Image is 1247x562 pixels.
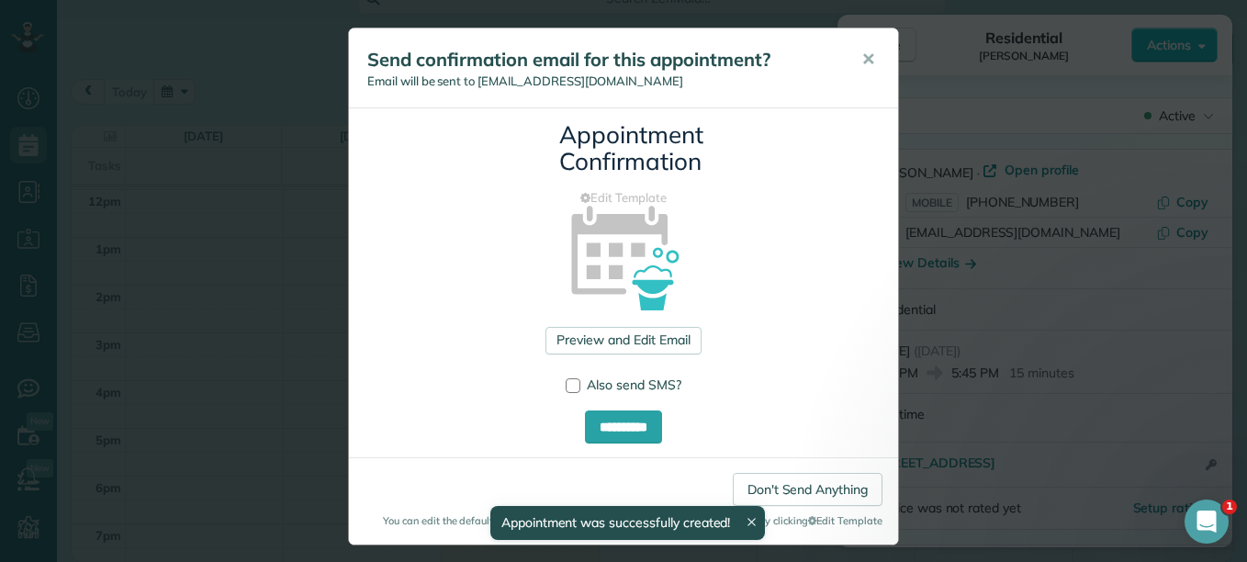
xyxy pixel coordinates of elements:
[559,122,688,174] h3: Appointment Confirmation
[41,55,71,84] img: Profile image for Alexandre
[587,377,681,393] span: Also send SMS?
[363,189,884,207] a: Edit Template
[733,473,882,506] a: Don't Send Anything
[367,47,836,73] h5: Send confirmation email for this appointment?
[1222,500,1237,514] span: 1
[28,39,340,99] div: message notification from Alexandre, 5m ago. Alex here! I developed the software you're currently...
[861,49,875,70] span: ✕
[80,52,317,71] p: [PERSON_NAME] here! I developed the software you're currently trialing (though I have help now!) ...
[80,71,317,87] p: Message from Alexandre, sent 5m ago
[490,506,766,540] div: Appointment was successfully created!
[367,73,683,88] span: Email will be sent to [EMAIL_ADDRESS][DOMAIN_NAME]
[1185,500,1229,544] iframe: Intercom live chat
[542,174,706,338] img: appointment_confirmation_icon-141e34405f88b12ade42628e8c248340957700ab75a12ae832a8710e9b578dc5.png
[365,513,882,528] small: You can edit the default confirmation email text or disable this automatic popup by clicking Edit...
[545,327,701,354] a: Preview and Edit Email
